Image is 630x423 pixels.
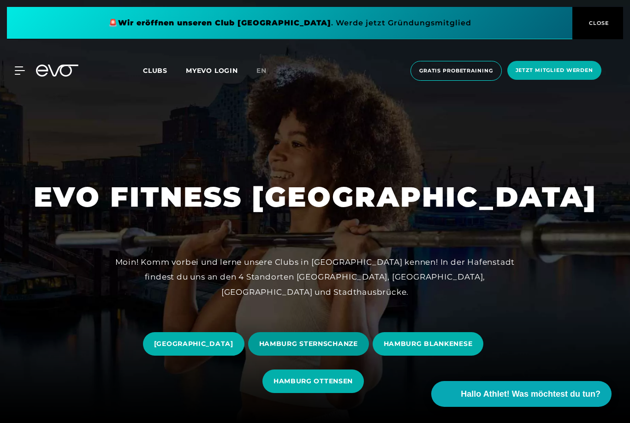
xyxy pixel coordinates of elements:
[384,339,473,349] span: HAMBURG BLANKENESE
[186,66,238,75] a: MYEVO LOGIN
[262,363,368,400] a: HAMBURG OTTENSEN
[107,255,523,299] div: Moin! Komm vorbei und lerne unsere Clubs in [GEOGRAPHIC_DATA] kennen! In der Hafenstadt findest d...
[373,325,487,363] a: HAMBURG BLANKENESE
[248,325,373,363] a: HAMBURG STERNSCHANZE
[419,67,493,75] span: Gratis Probetraining
[34,179,597,215] h1: EVO FITNESS [GEOGRAPHIC_DATA]
[259,339,358,349] span: HAMBURG STERNSCHANZE
[154,339,233,349] span: [GEOGRAPHIC_DATA]
[143,325,248,363] a: [GEOGRAPHIC_DATA]
[143,66,186,75] a: Clubs
[273,376,353,386] span: HAMBURG OTTENSEN
[256,66,278,76] a: en
[256,66,267,75] span: en
[505,61,604,81] a: Jetzt Mitglied werden
[516,66,593,74] span: Jetzt Mitglied werden
[431,381,612,407] button: Hallo Athlet! Was möchtest du tun?
[572,7,623,39] button: CLOSE
[587,19,609,27] span: CLOSE
[143,66,167,75] span: Clubs
[461,388,600,400] span: Hallo Athlet! Was möchtest du tun?
[408,61,505,81] a: Gratis Probetraining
